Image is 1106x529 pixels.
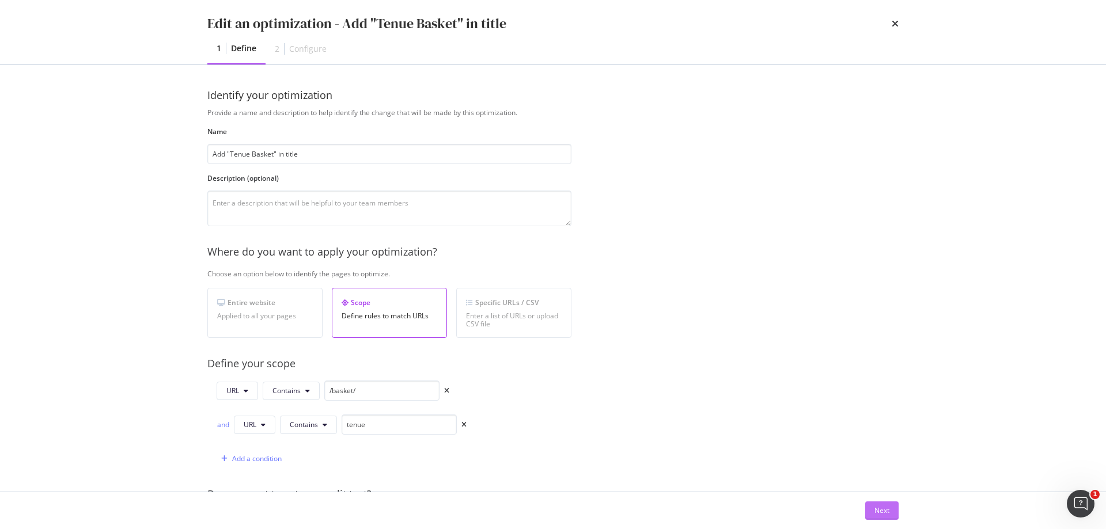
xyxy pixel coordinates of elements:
[217,312,313,320] div: Applied to all your pages
[207,108,956,117] div: Provide a name and description to help identify the change that will be made by this optimization.
[461,421,467,428] div: times
[207,269,956,279] div: Choose an option below to identify the pages to optimize.
[217,43,221,54] div: 1
[217,450,282,468] button: Add a condition
[892,14,899,33] div: times
[865,501,899,520] button: Next
[342,298,437,307] div: Scope
[226,386,239,395] span: URL
[342,312,437,320] div: Define rules to match URLs
[217,420,229,429] div: and
[207,127,571,136] label: Name
[1090,490,1100,499] span: 1
[232,454,282,463] div: Add a condition
[444,387,449,394] div: times
[1067,490,1094,517] iframe: Intercom live chat
[289,43,327,55] div: Configure
[207,144,571,164] input: Enter an optimization name to easily find it back
[207,356,956,371] div: Define your scope
[466,312,562,328] div: Enter a list of URLs or upload CSV file
[234,416,275,434] button: URL
[207,245,956,260] div: Where do you want to apply your optimization?
[207,14,506,33] div: Edit an optimization - Add "Tenue Basket" in title
[217,382,258,400] button: URL
[207,173,571,183] label: Description (optional)
[275,43,279,55] div: 2
[207,88,899,103] div: Identify your optimization
[217,298,313,307] div: Entire website
[290,420,318,429] span: Contains
[207,487,956,502] div: Do you want to set up a split test?
[272,386,301,395] span: Contains
[263,382,320,400] button: Contains
[466,298,562,307] div: Specific URLs / CSV
[280,416,337,434] button: Contains
[244,420,256,429] span: URL
[231,43,256,54] div: Define
[874,505,889,515] div: Next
